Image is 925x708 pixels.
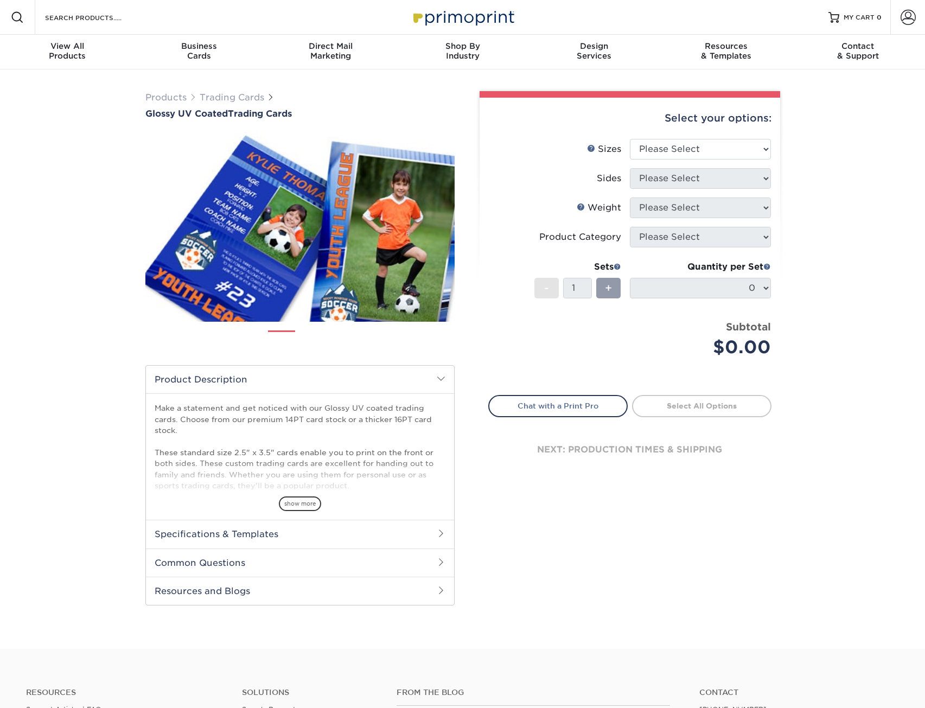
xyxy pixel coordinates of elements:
[145,109,455,119] a: Glossy UV CoatedTrading Cards
[44,11,150,24] input: SEARCH PRODUCTS.....
[397,41,528,61] div: Industry
[145,109,455,119] h1: Trading Cards
[544,280,549,296] span: -
[145,120,455,334] img: Glossy UV Coated 01
[577,201,621,214] div: Weight
[597,172,621,185] div: Sides
[397,688,670,697] h4: From the Blog
[133,35,265,69] a: BusinessCards
[145,109,228,119] span: Glossy UV Coated
[304,326,331,353] img: Trading Cards 02
[397,35,528,69] a: Shop ByIndustry
[877,14,882,21] span: 0
[792,41,924,61] div: & Support
[726,321,771,333] strong: Subtotal
[409,5,517,29] img: Primoprint
[844,13,875,22] span: MY CART
[792,41,924,51] span: Contact
[265,41,397,61] div: Marketing
[660,41,792,51] span: Resources
[155,403,445,535] p: Make a statement and get noticed with our Glossy UV coated trading cards. Choose from our premium...
[2,41,133,51] span: View All
[146,366,454,393] h2: Product Description
[268,327,295,354] img: Trading Cards 01
[630,260,771,273] div: Quantity per Set
[534,260,621,273] div: Sets
[528,41,660,51] span: Design
[539,231,621,244] div: Product Category
[279,496,321,511] span: show more
[242,688,380,697] h4: Solutions
[200,92,264,103] a: Trading Cards
[660,41,792,61] div: & Templates
[26,688,226,697] h4: Resources
[605,280,612,296] span: +
[133,41,265,61] div: Cards
[265,35,397,69] a: Direct MailMarketing
[397,41,528,51] span: Shop By
[2,41,133,61] div: Products
[632,395,771,417] a: Select All Options
[145,92,187,103] a: Products
[265,41,397,51] span: Direct Mail
[488,98,771,139] div: Select your options:
[146,577,454,605] h2: Resources and Blogs
[699,688,899,697] a: Contact
[488,395,628,417] a: Chat with a Print Pro
[146,520,454,548] h2: Specifications & Templates
[146,548,454,577] h2: Common Questions
[2,35,133,69] a: View AllProducts
[528,35,660,69] a: DesignServices
[587,143,621,156] div: Sizes
[638,334,771,360] div: $0.00
[660,35,792,69] a: Resources& Templates
[133,41,265,51] span: Business
[488,417,771,482] div: next: production times & shipping
[528,41,660,61] div: Services
[792,35,924,69] a: Contact& Support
